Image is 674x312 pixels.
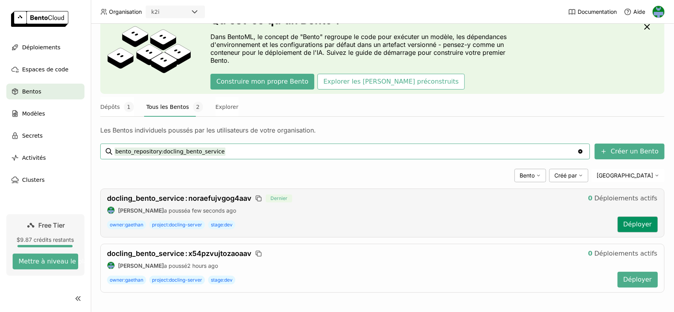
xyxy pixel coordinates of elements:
div: [GEOGRAPHIC_DATA] [591,169,665,182]
a: Activités [6,150,84,166]
svg: Clear value [577,148,584,155]
strong: 0 [588,194,592,202]
span: Bentos [22,87,41,96]
span: Bento [520,172,535,179]
div: a poussé [107,206,611,214]
button: Déployer [618,272,658,288]
a: Espaces de code [6,62,84,77]
a: Clusters [6,172,84,188]
span: Secrets [22,131,43,140]
button: Explorer les [PERSON_NAME] préconstruits [317,74,465,90]
span: docling_bento_service noraefujvgog4aav [107,194,252,202]
span: Déploiements actifs [595,250,657,258]
span: : [185,249,188,258]
span: Clusters [22,175,45,185]
button: Déployer [618,217,658,232]
span: Dernier [266,194,292,202]
p: Dans BentoML, le concept de "Bento" regroupe le code pour exécuter un modèle, les dépendances d'e... [210,33,522,64]
button: Mettre à niveau le plan [13,254,78,269]
span: [GEOGRAPHIC_DATA] [597,172,653,179]
strong: [PERSON_NAME] [118,262,164,269]
button: 0Déploiements actifs [582,246,663,262]
button: Tous les Bentos [146,97,203,117]
span: owner:gaethan [107,220,146,229]
span: Modèles [22,109,45,118]
button: 0Déploiements actifs [582,191,663,206]
h3: Qu'est-ce qu'un Bento ? [210,14,522,26]
a: docling_bento_service:x54pzvujtozaoaav [107,249,252,258]
span: Déploiements [22,43,60,52]
span: project:docling-server [149,276,205,284]
a: Déploiements [6,39,84,55]
div: a poussé [107,262,611,269]
span: Activités [22,153,46,163]
a: Secrets [6,128,84,144]
div: Les Bentos individuels poussés par les utilisateurs de votre organisation. [100,126,665,134]
span: Créé par [554,172,577,179]
a: docling_bento_service:noraefujvgog4aav [107,194,252,203]
span: stage:dev [208,276,235,284]
div: Créé par [549,169,588,182]
span: : [185,194,188,202]
strong: [PERSON_NAME] [118,207,164,214]
span: owner:gaethan [107,276,146,284]
span: 2 hours ago [187,262,218,269]
input: Rechercher [115,145,577,158]
div: Bento [514,169,546,182]
span: Espaces de code [22,65,68,74]
strong: 0 [588,250,592,258]
div: $9.87 crédits restants [13,236,78,243]
span: Free Tier [39,221,65,229]
span: stage:dev [208,220,235,229]
span: 1 [124,102,134,112]
img: Gaethan Legrand [107,207,115,214]
img: Gaethan Legrand [107,262,115,269]
span: project:docling-server [149,220,205,229]
button: Dépôts [100,97,134,117]
span: 2 [193,102,203,112]
a: Free Tier$9.87 crédits restantsMettre à niveau le plan [6,214,84,276]
div: k2i [151,8,160,16]
a: Bentos [6,84,84,99]
span: Documentation [578,8,617,15]
button: Créer un Bento [595,144,665,159]
a: Modèles [6,106,84,121]
button: Construire mon propre Bento [210,74,314,90]
input: Selected k2i. [160,8,161,16]
span: a few seconds ago [187,207,236,214]
img: Gaethan Legrand [653,6,665,18]
span: Déploiements actifs [595,194,657,202]
button: Explorer [216,97,238,117]
span: Organisation [109,8,142,15]
span: Aide [633,8,645,15]
div: Aide [624,8,645,16]
img: cover onboarding [107,26,191,78]
span: docling_bento_service x54pzvujtozaoaav [107,249,252,258]
img: logo [11,11,68,27]
a: Documentation [568,8,617,16]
